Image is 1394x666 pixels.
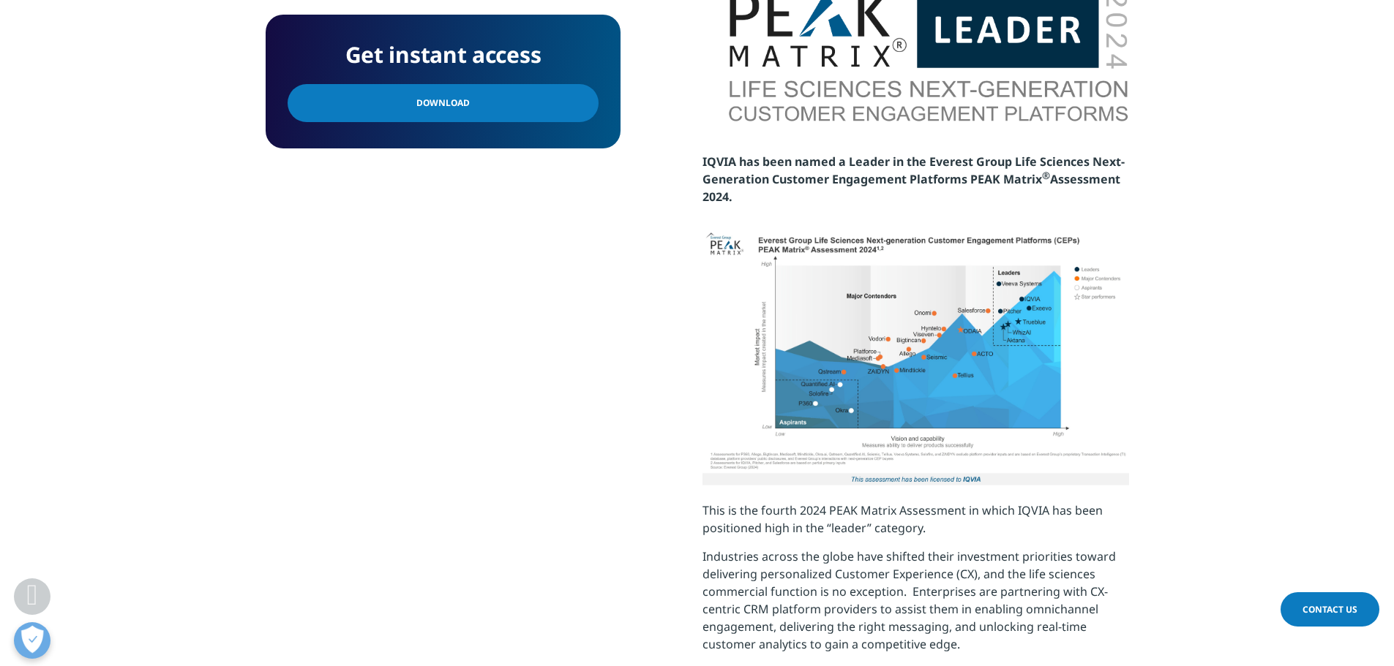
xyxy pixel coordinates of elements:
sup: ® [1042,169,1050,182]
a: Download [288,84,599,122]
p: Industries across the globe have shifted their investment priorities toward delivering personaliz... [702,548,1129,664]
span: Download [416,95,470,111]
button: Open Preferences [14,622,50,659]
strong: IQVIA has been named a Leader in the Everest Group Life Sciences Next-Generation Customer Engagem... [702,154,1125,205]
a: Contact Us [1281,592,1379,627]
h4: Get instant access [288,37,599,73]
p: This is the fourth 2024 PEAK Matrix Assessment in which IQVIA has been positioned high in the “le... [702,502,1129,548]
span: Contact Us [1303,603,1357,616]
